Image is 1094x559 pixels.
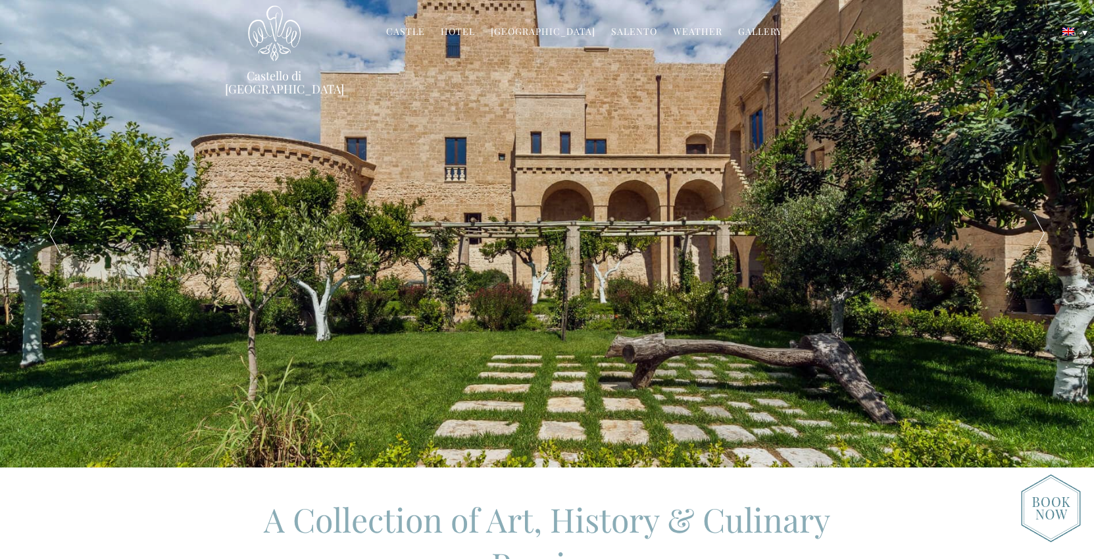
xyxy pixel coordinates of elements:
[441,25,475,40] a: Hotel
[248,5,301,61] img: Castello di Ugento
[1062,28,1074,36] img: English
[386,25,425,40] a: Castle
[491,25,595,40] a: [GEOGRAPHIC_DATA]
[225,69,324,95] a: Castello di [GEOGRAPHIC_DATA]
[611,25,657,40] a: Salento
[1021,474,1081,543] img: new-booknow.png
[738,25,782,40] a: Gallery
[673,25,722,40] a: Weather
